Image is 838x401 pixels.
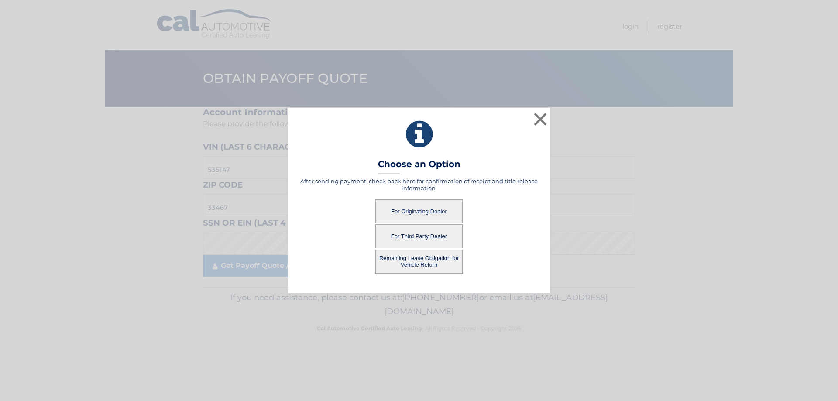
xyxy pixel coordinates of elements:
button: For Third Party Dealer [375,224,463,248]
button: Remaining Lease Obligation for Vehicle Return [375,250,463,274]
h3: Choose an Option [378,159,460,174]
button: × [532,110,549,128]
button: For Originating Dealer [375,199,463,223]
h5: After sending payment, check back here for confirmation of receipt and title release information. [299,178,539,192]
